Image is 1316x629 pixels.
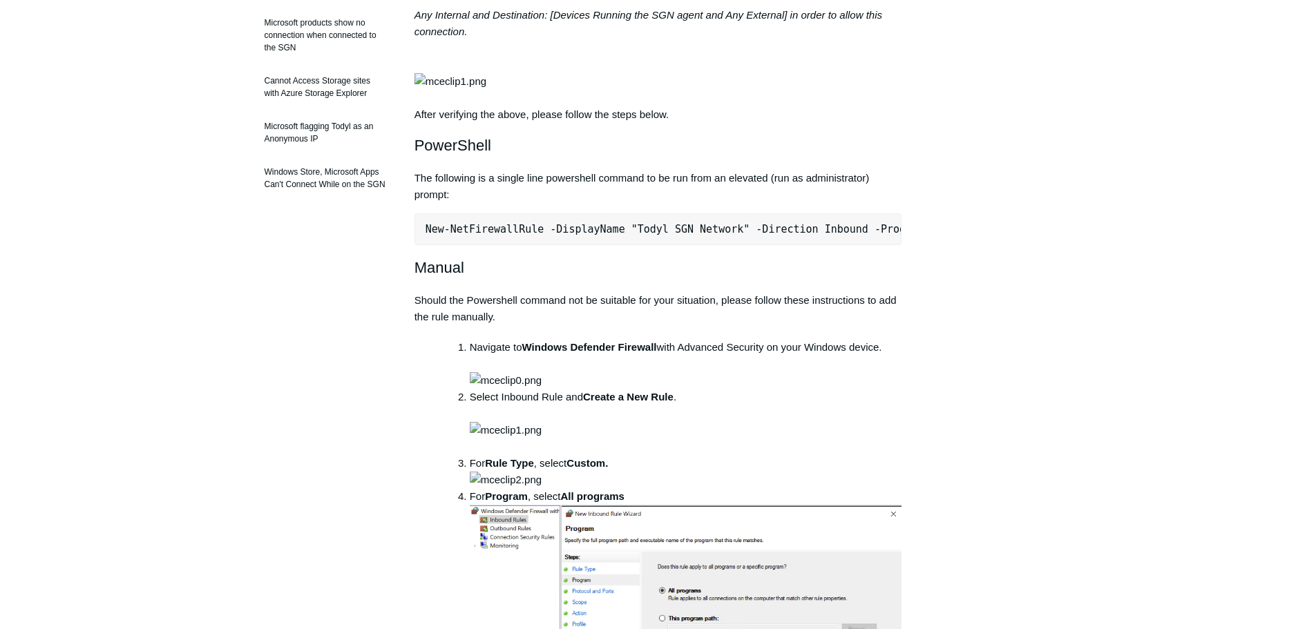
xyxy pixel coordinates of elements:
strong: Program [485,490,528,502]
strong: All programs [560,490,624,502]
a: Cannot Access Storage sites with Azure Storage Explorer [258,68,394,106]
img: mceclip1.png [414,73,486,90]
p: After verifying the above, please follow the steps below. [414,7,902,123]
img: mceclip2.png [470,472,542,488]
h2: PowerShell [414,133,902,157]
a: Microsoft products show no connection when connected to the SGN [258,10,394,61]
h2: Manual [414,255,902,280]
strong: Rule Type [485,457,534,469]
pre: New-NetFirewallRule -DisplayName "Todyl SGN Network" -Direction Inbound -Program Any -LocalAddres... [414,213,902,245]
img: mceclip0.png [470,372,542,389]
p: The following is a single line powershell command to be run from an elevated (run as administrato... [414,170,902,203]
li: Navigate to with Advanced Security on your Windows device. [470,339,902,389]
p: Should the Powershell command not be suitable for your situation, please follow these instruction... [414,292,902,325]
a: Windows Store, Microsoft Apps Can't Connect While on the SGN [258,159,394,197]
a: Microsoft flagging Todyl as an Anonymous IP [258,113,394,152]
li: For , select [470,455,902,488]
strong: Windows Defender Firewall [522,341,657,353]
img: mceclip1.png [470,422,542,438]
strong: Custom. [566,457,608,469]
em: Any Internal and Destination: [Devices Running the SGN agent and Any External] in order to allow ... [414,9,882,37]
strong: Create a New Rule [583,391,674,403]
li: Select Inbound Rule and . [470,389,902,455]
